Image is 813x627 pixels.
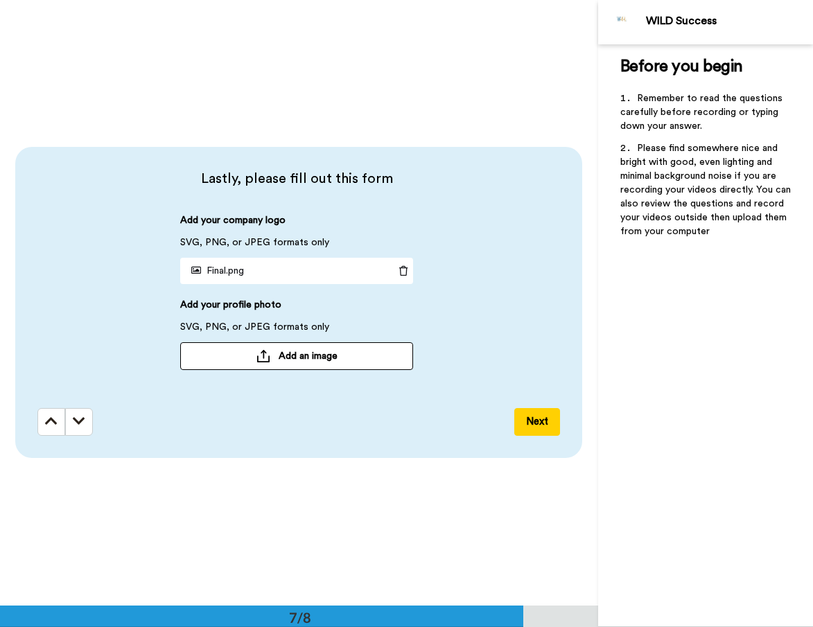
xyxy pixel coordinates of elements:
[180,320,329,342] span: SVG, PNG, or JPEG formats only
[279,349,338,363] span: Add an image
[186,266,244,276] span: Final.png
[606,6,639,39] img: Profile Image
[620,143,794,236] span: Please find somewhere nice and bright with good, even lighting and minimal background noise if yo...
[180,236,329,258] span: SVG, PNG, or JPEG formats only
[620,94,785,131] span: Remember to read the questions carefully before recording or typing down your answer.
[180,298,281,320] span: Add your profile photo
[514,408,560,436] button: Next
[37,169,556,188] span: Lastly, please fill out this form
[646,15,812,28] div: WILD Success
[267,608,333,627] div: 7/8
[620,58,743,75] span: Before you begin
[180,342,413,370] button: Add an image
[180,213,286,236] span: Add your company logo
